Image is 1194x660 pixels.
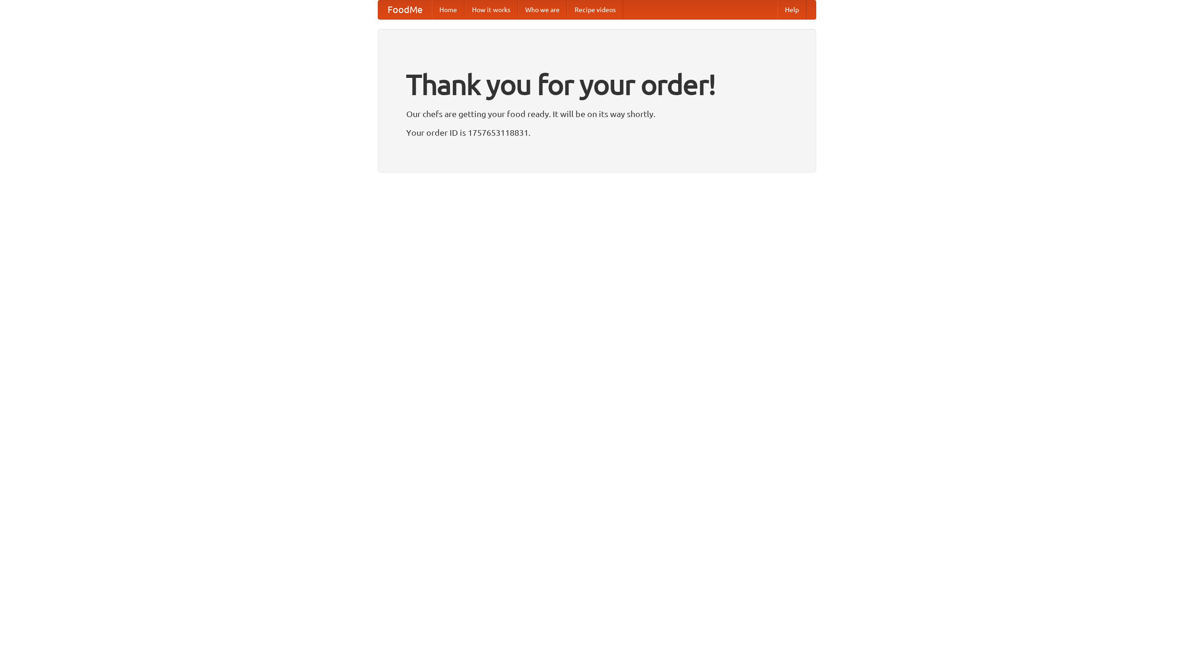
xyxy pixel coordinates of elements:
a: Recipe videos [567,0,623,19]
a: Help [777,0,806,19]
p: Your order ID is 1757653118831. [406,125,788,139]
h1: Thank you for your order! [406,62,788,107]
a: Who we are [518,0,567,19]
a: How it works [465,0,518,19]
p: Our chefs are getting your food ready. It will be on its way shortly. [406,107,788,121]
a: FoodMe [378,0,432,19]
a: Home [432,0,465,19]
